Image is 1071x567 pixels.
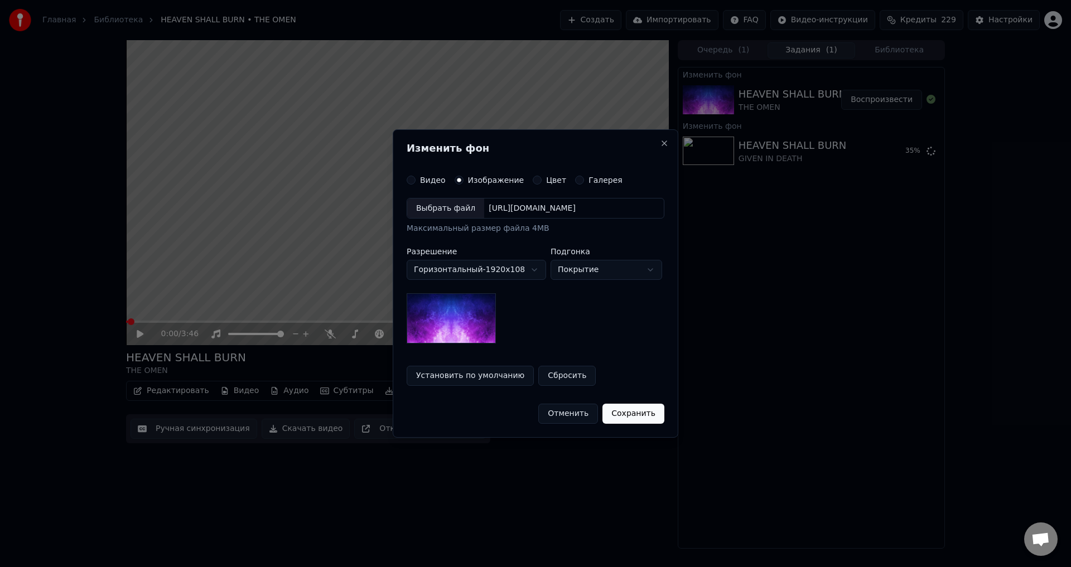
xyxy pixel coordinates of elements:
[484,203,580,214] div: [URL][DOMAIN_NAME]
[468,176,524,184] label: Изображение
[546,176,566,184] label: Цвет
[538,404,598,424] button: Отменить
[420,176,446,184] label: Видео
[407,198,484,219] div: Выбрать файл
[588,176,623,184] label: Галерея
[407,248,546,255] label: Разрешение
[407,366,534,386] button: Установить по умолчанию
[551,248,662,255] label: Подгонка
[407,224,664,235] div: Максимальный размер файла 4MB
[407,143,664,153] h2: Изменить фон
[602,404,664,424] button: Сохранить
[538,366,596,386] button: Сбросить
